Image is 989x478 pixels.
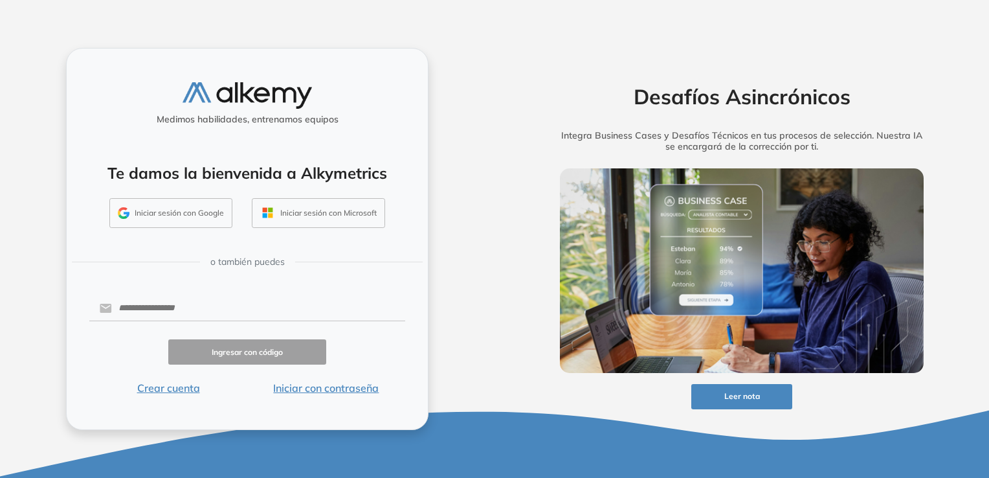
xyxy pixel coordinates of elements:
img: OUTLOOK_ICON [260,205,275,220]
img: logo-alkemy [183,82,312,109]
span: o también puedes [210,255,285,269]
h2: Desafíos Asincrónicos [540,84,944,109]
button: Iniciar sesión con Google [109,198,232,228]
button: Iniciar sesión con Microsoft [252,198,385,228]
button: Crear cuenta [89,380,247,396]
div: Widget de chat [757,328,989,478]
iframe: Chat Widget [757,328,989,478]
img: img-more-info [560,168,924,373]
button: Iniciar con contraseña [247,380,405,396]
button: Leer nota [691,384,792,409]
h4: Te damos la bienvenida a Alkymetrics [83,164,411,183]
img: GMAIL_ICON [118,207,129,219]
h5: Integra Business Cases y Desafíos Técnicos en tus procesos de selección. Nuestra IA se encargará ... [540,130,944,152]
button: Ingresar con código [168,339,326,365]
h5: Medimos habilidades, entrenamos equipos [72,114,423,125]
